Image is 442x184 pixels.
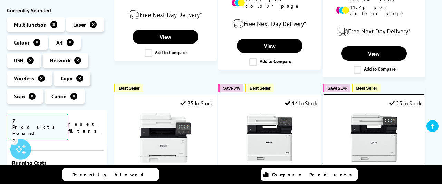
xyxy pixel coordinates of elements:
[389,100,422,107] div: 25 In Stock
[118,5,213,25] div: modal_delivery
[222,14,317,33] div: modal_delivery
[237,39,302,53] a: View
[72,172,151,178] span: Recently Viewed
[250,86,271,91] span: Best Seller
[61,75,73,82] span: Copy
[348,112,400,164] img: Canon i-SENSYS MF754Cdw
[73,21,86,28] span: Laser
[356,86,377,91] span: Best Seller
[12,159,102,166] div: Running Costs
[14,75,34,82] span: Wireless
[14,39,30,46] span: Colour
[249,58,291,66] label: Add to Compare
[341,46,407,61] a: View
[7,7,107,14] div: Currently Selected
[119,86,140,91] span: Best Seller
[10,137,18,144] div: 3
[180,100,213,107] div: 35 In Stock
[352,84,381,92] button: Best Seller
[261,168,358,181] a: Compare Products
[348,158,400,165] a: Canon i-SENSYS MF754Cdw
[62,168,159,181] a: Recently Viewed
[245,84,274,92] button: Best Seller
[244,158,296,165] a: Canon i-SENSYS MF752Cdw
[56,39,63,46] span: A4
[140,158,191,165] a: Canon i-SENSYS MF657Cdw
[218,84,243,92] button: Save 7%
[14,93,25,100] span: Scan
[68,121,100,134] a: reset filters
[133,30,198,44] a: View
[114,84,143,92] button: Best Seller
[14,21,47,28] span: Multifunction
[51,93,67,100] span: Canon
[336,4,412,17] li: 11.4p per colour page
[326,22,422,41] div: modal_delivery
[50,57,70,64] span: Network
[285,100,317,107] div: 14 In Stock
[272,172,356,178] span: Compare Products
[14,57,23,64] span: USB
[327,86,346,91] span: Save 21%
[323,84,350,92] button: Save 21%
[244,112,296,164] img: Canon i-SENSYS MF752Cdw
[223,86,240,91] span: Save 7%
[354,66,396,74] label: Add to Compare
[145,49,187,57] label: Add to Compare
[7,114,68,140] span: 7 Products Found
[140,112,191,164] img: Canon i-SENSYS MF657Cdw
